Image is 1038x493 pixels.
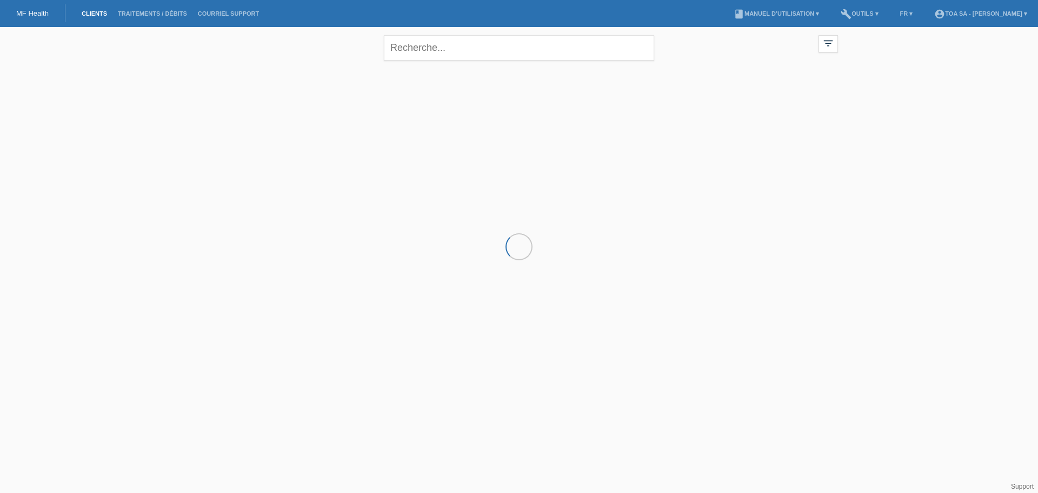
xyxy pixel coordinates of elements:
[112,10,192,17] a: Traitements / débits
[841,9,851,19] i: build
[822,37,834,49] i: filter_list
[895,10,919,17] a: FR ▾
[929,10,1033,17] a: account_circleTOA SA - [PERSON_NAME] ▾
[934,9,945,19] i: account_circle
[728,10,824,17] a: bookManuel d’utilisation ▾
[734,9,744,19] i: book
[76,10,112,17] a: Clients
[384,35,654,61] input: Recherche...
[835,10,883,17] a: buildOutils ▾
[16,9,49,17] a: MF Health
[1011,483,1034,490] a: Support
[192,10,264,17] a: Courriel Support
